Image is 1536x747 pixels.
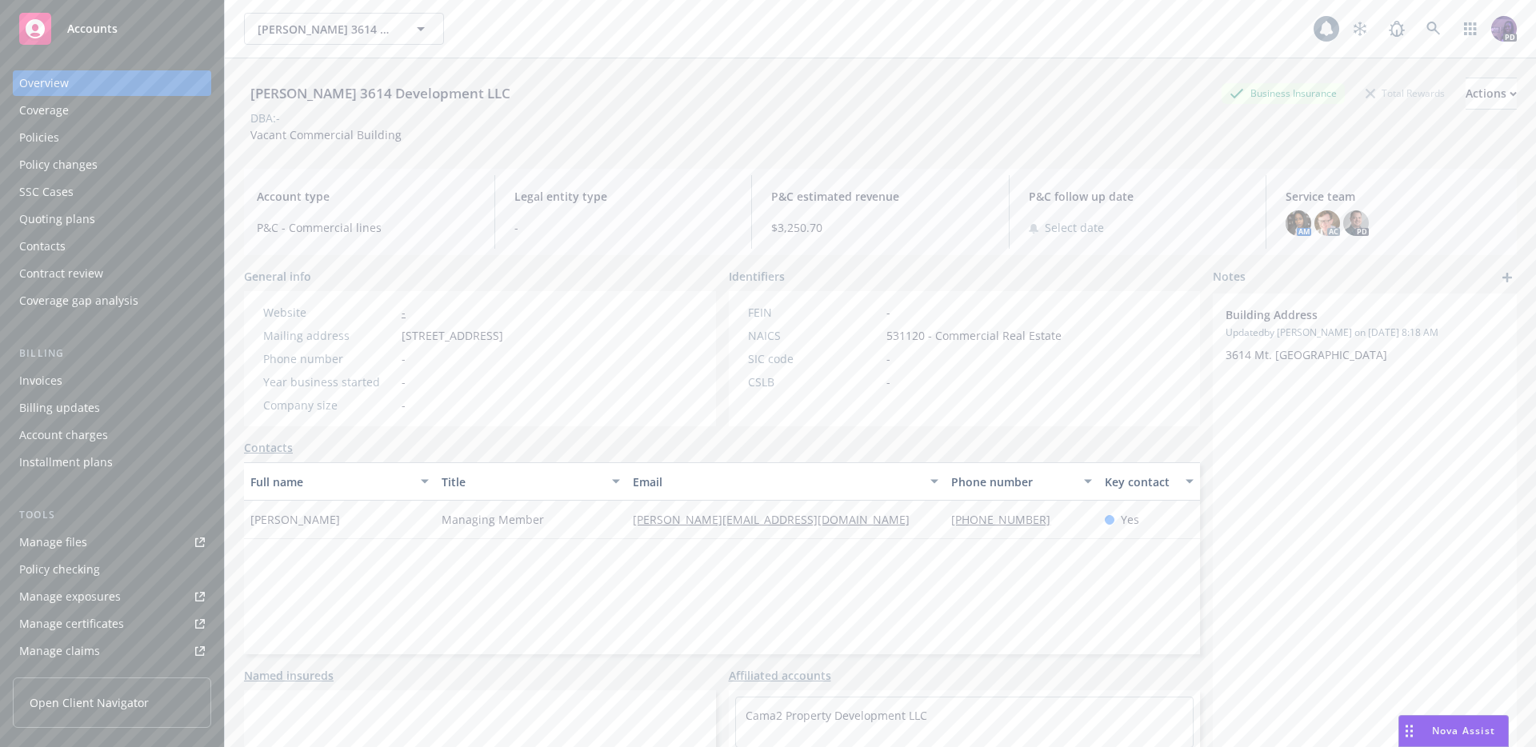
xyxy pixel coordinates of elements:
div: FEIN [748,304,880,321]
div: Account charges [19,422,108,448]
a: Report a Bug [1381,13,1413,45]
span: Managing Member [442,511,544,528]
div: SSC Cases [19,179,74,205]
div: Building AddressUpdatedby [PERSON_NAME] on [DATE] 8:18 AM3614 Mt. [GEOGRAPHIC_DATA] [1213,294,1517,376]
button: Full name [244,462,435,501]
span: 531120 - Commercial Real Estate [886,327,1062,344]
span: - [514,219,733,236]
span: - [402,373,406,390]
img: photo [1286,210,1311,236]
span: Updated by [PERSON_NAME] on [DATE] 8:18 AM [1226,326,1504,340]
div: Coverage gap analysis [19,288,138,314]
a: SSC Cases [13,179,211,205]
div: Coverage [19,98,69,123]
a: Installment plans [13,449,211,475]
a: Manage claims [13,638,211,664]
div: Manage claims [19,638,100,664]
span: $3,250.70 [771,219,990,236]
span: - [886,304,890,321]
div: Website [263,304,395,321]
a: - [402,305,406,320]
span: [PERSON_NAME] [250,511,340,528]
a: Overview [13,70,211,96]
a: add [1498,268,1517,287]
button: [PERSON_NAME] 3614 Development LLC [244,13,444,45]
div: Drag to move [1399,716,1419,746]
span: P&C estimated revenue [771,188,990,205]
div: Full name [250,473,411,490]
div: Policies [19,125,59,150]
a: Named insureds [244,667,334,684]
a: Contacts [13,234,211,259]
div: Phone number [951,473,1074,490]
div: Email [633,473,921,490]
div: SIC code [748,350,880,367]
span: Open Client Navigator [30,694,149,711]
button: Actions [1466,78,1517,110]
div: Manage files [19,529,87,555]
span: Notes [1213,268,1246,287]
a: Contract review [13,261,211,286]
a: Quoting plans [13,206,211,232]
div: Invoices [19,368,62,393]
a: Policy checking [13,557,211,582]
span: Account type [257,188,475,205]
div: Mailing address [263,327,395,344]
div: Tools [13,507,211,523]
div: Overview [19,70,69,96]
img: photo [1343,210,1369,236]
div: Installment plans [19,449,113,475]
button: Phone number [945,462,1098,501]
a: Invoices [13,368,211,393]
a: Account charges [13,422,211,448]
span: Select date [1045,219,1104,236]
a: Coverage [13,98,211,123]
button: Title [435,462,626,501]
span: Nova Assist [1432,724,1495,737]
span: Building Address [1226,306,1462,323]
a: Billing updates [13,395,211,421]
div: Policy checking [19,557,100,582]
a: Contacts [244,439,293,456]
span: Identifiers [729,268,785,285]
span: [STREET_ADDRESS] [402,327,503,344]
div: Manage exposures [19,584,121,609]
a: Cama2 Property Development LLC [746,708,927,723]
div: CSLB [748,373,880,390]
a: Switch app [1454,13,1486,45]
a: Manage exposures [13,584,211,609]
div: Quoting plans [19,206,95,232]
div: Year business started [263,373,395,390]
button: Key contact [1098,462,1200,501]
div: Total Rewards [1358,83,1453,103]
a: Policy changes [13,152,211,178]
a: Manage certificates [13,611,211,637]
span: P&C follow up date [1029,188,1247,205]
a: Stop snowing [1344,13,1376,45]
span: Legal entity type [514,188,733,205]
span: P&C - Commercial lines [257,219,475,236]
span: General info [244,268,311,285]
a: Affiliated accounts [729,667,831,684]
div: Actions [1466,78,1517,109]
span: Accounts [67,22,118,35]
a: Accounts [13,6,211,51]
img: photo [1314,210,1340,236]
a: Search [1418,13,1450,45]
div: Billing updates [19,395,100,421]
span: - [402,350,406,367]
div: Manage certificates [19,611,124,637]
a: [PHONE_NUMBER] [951,512,1063,527]
span: Service team [1286,188,1504,205]
div: Contract review [19,261,103,286]
div: NAICS [748,327,880,344]
a: Coverage gap analysis [13,288,211,314]
div: [PERSON_NAME] 3614 Development LLC [244,83,517,104]
div: Business Insurance [1222,83,1345,103]
img: photo [1491,16,1517,42]
a: Policies [13,125,211,150]
button: Nova Assist [1398,715,1509,747]
div: Policy changes [19,152,98,178]
div: Contacts [19,234,66,259]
